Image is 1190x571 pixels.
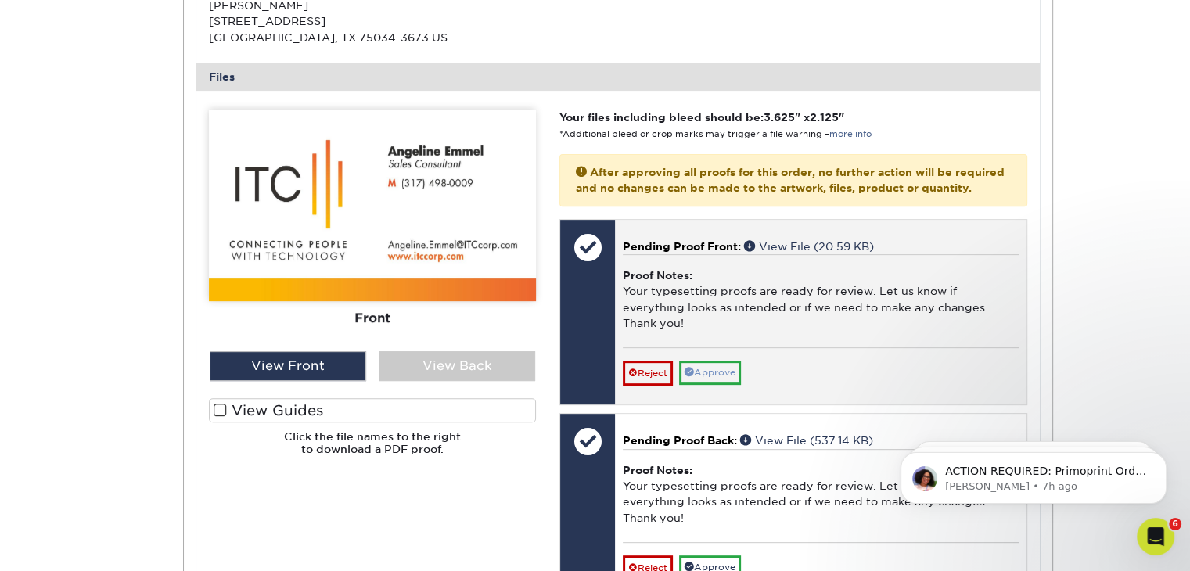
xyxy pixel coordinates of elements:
h6: Click the file names to the right to download a PDF proof. [209,430,536,469]
div: Your typesetting proofs are ready for review. Let us know if everything looks as intended or if w... [623,254,1018,347]
strong: After approving all proofs for this order, no further action will be required and no changes can ... [576,166,1005,194]
a: Approve [679,361,741,385]
a: Reject [623,361,673,386]
div: View Front [210,351,366,381]
a: View File (537.14 KB) [740,434,873,447]
span: Pending Proof Front: [623,240,741,253]
div: Files [196,63,1040,91]
strong: Proof Notes: [623,464,692,476]
strong: Proof Notes: [623,269,692,282]
label: View Guides [209,398,536,422]
span: 3.625 [764,111,795,124]
div: Your typesetting proofs are ready for review. Let us know if everything looks as intended or if w... [623,449,1018,542]
iframe: Intercom live chat [1137,518,1174,555]
div: Front [209,301,536,336]
strong: Your files including bleed should be: " x " [559,111,844,124]
a: more info [829,129,872,139]
span: Pending Proof Back: [623,434,737,447]
iframe: Intercom notifications message [877,419,1190,529]
div: View Back [379,351,535,381]
small: *Additional bleed or crop marks may trigger a file warning – [559,129,872,139]
span: 6 [1169,518,1181,530]
span: 2.125 [810,111,839,124]
a: View File (20.59 KB) [744,240,874,253]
